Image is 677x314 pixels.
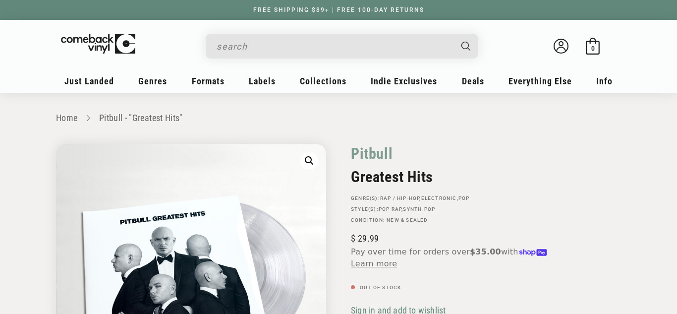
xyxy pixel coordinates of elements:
span: Labels [249,76,276,86]
button: Search [453,34,480,59]
a: Pop [458,195,470,201]
a: Electronic [421,195,457,201]
div: Search [206,34,478,59]
a: FREE SHIPPING $89+ | FREE 100-DAY RETURNS [243,6,434,13]
span: Indie Exclusives [371,76,437,86]
span: Just Landed [64,76,114,86]
p: GENRE(S): , , [351,195,569,201]
p: STYLE(S): , [351,206,569,212]
span: Deals [462,76,484,86]
span: Collections [300,76,346,86]
span: Everything Else [508,76,572,86]
a: Home [56,113,77,123]
h2: Greatest Hits [351,168,569,186]
a: Rap / Hip-Hop [380,195,420,201]
a: Synth-pop [403,206,435,212]
span: 29.99 [351,233,379,244]
input: search [217,36,451,57]
p: Condition: New & Sealed [351,217,569,223]
span: 0 [591,45,595,52]
p: Out of stock [351,285,569,291]
a: Pitbull - "Greatest Hits" [99,113,183,123]
span: Formats [192,76,225,86]
nav: breadcrumbs [56,111,621,126]
a: Pitbull [351,144,393,163]
span: Info [596,76,613,86]
span: $ [351,233,355,244]
span: Genres [138,76,167,86]
a: Pop Rap [379,206,401,212]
